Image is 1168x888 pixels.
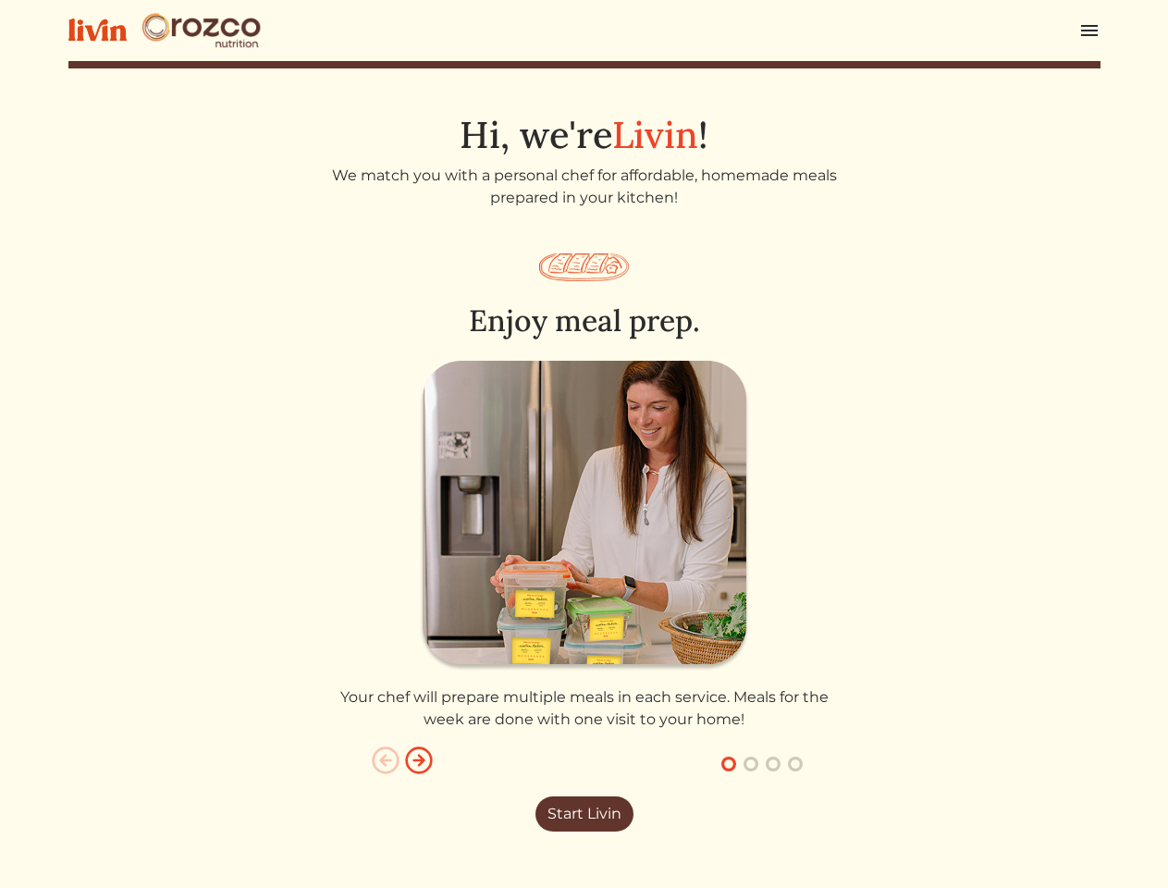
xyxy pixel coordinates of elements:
img: menu_hamburger-cb6d353cf0ecd9f46ceae1c99ecbeb4a00e71ca567a856bd81f57e9d8c17bb26.svg [1078,19,1100,42]
img: arrow_right_circle-0c737bc566e65d76d80682a015965e9d48686a7e0252d16461ad7fdad8d1263b.svg [404,746,434,775]
h2: Enjoy meal prep. [326,303,842,339]
img: Orozco Nutrition [141,12,262,49]
img: salmon_plate-7b7466995c04d3751ae4af77f50094417e75221c2a488d61e9b9888cdcba9572.svg [539,253,629,281]
span: Livin [612,111,698,158]
img: arrow_left_circle-e85112c684eda759d60b36925cadc85fc21d73bdafaa37c14bdfe87aa8b63651.svg [371,746,400,775]
img: enjoy_meal_prep-36db4eeefb09911d9b3119a13cdedac3264931b53eb4974d467b597d59b39c6d.png [419,361,750,672]
h1: Hi, we're ! [68,113,1100,157]
img: livin-logo-a0d97d1a881af30f6274990eb6222085a2533c92bbd1e4f22c21b4f0d0e3210c.svg [68,18,127,42]
p: We match you with a personal chef for affordable, homemade meals prepared in your kitchen! [326,165,842,209]
a: Start Livin [535,796,633,832]
p: Your chef will prepare multiple meals in each service. Meals for the week are done with one visit... [326,686,842,731]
